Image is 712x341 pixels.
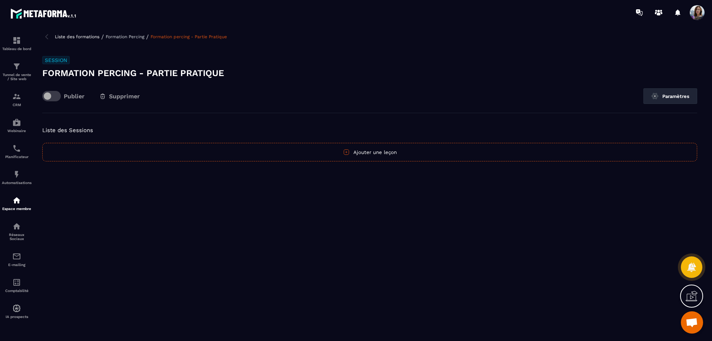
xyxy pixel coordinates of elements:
[2,272,32,298] a: accountantaccountantComptabilité
[42,32,51,41] img: arrow
[12,252,21,261] img: email
[2,190,32,216] a: automationsautomationsEspace membre
[12,278,21,287] img: accountant
[42,143,697,161] button: Ajouter une leçon
[12,170,21,179] img: automations
[12,62,21,71] img: formation
[12,144,21,153] img: scheduler
[2,164,32,190] a: automationsautomationsAutomatisations
[12,118,21,127] img: automations
[2,289,32,293] p: Comptabilité
[2,86,32,112] a: formationformationCRM
[643,88,697,104] button: Paramètres
[2,246,32,272] a: emailemailE-mailing
[12,222,21,231] img: social-network
[2,30,32,56] a: formationformationTableau de bord
[651,92,659,100] img: setting
[12,196,21,205] img: automations
[146,33,149,40] span: /
[681,311,703,334] a: Ouvrir le chat
[2,56,32,86] a: formationformationTunnel de vente / Site web
[2,315,32,319] p: IA prospects
[42,125,697,135] h5: Liste des Sessions
[151,34,227,39] a: Formation percing - Partie Pratique
[2,47,32,51] p: Tableau de bord
[2,216,32,246] a: social-networksocial-networkRéseaux Sociaux
[2,129,32,133] p: Webinaire
[99,93,106,100] img: trash
[12,36,21,45] img: formation
[2,233,32,241] p: Réseaux Sociaux
[12,304,21,313] img: automations
[106,34,144,39] a: Formation Percing
[2,112,32,138] a: automationsautomationsWebinaire
[101,33,104,40] span: /
[42,67,697,79] h3: Formation percing - Partie Pratique
[2,103,32,107] p: CRM
[64,93,85,100] p: Publier
[2,181,32,185] p: Automatisations
[2,73,32,81] p: Tunnel de vente / Site web
[2,263,32,267] p: E-mailing
[109,93,140,100] span: Supprimer
[10,7,77,20] img: logo
[12,92,21,101] img: formation
[42,56,70,64] h6: Session
[2,138,32,164] a: schedulerschedulerPlanificateur
[2,207,32,211] p: Espace membre
[2,155,32,159] p: Planificateur
[55,34,99,39] a: Liste des formations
